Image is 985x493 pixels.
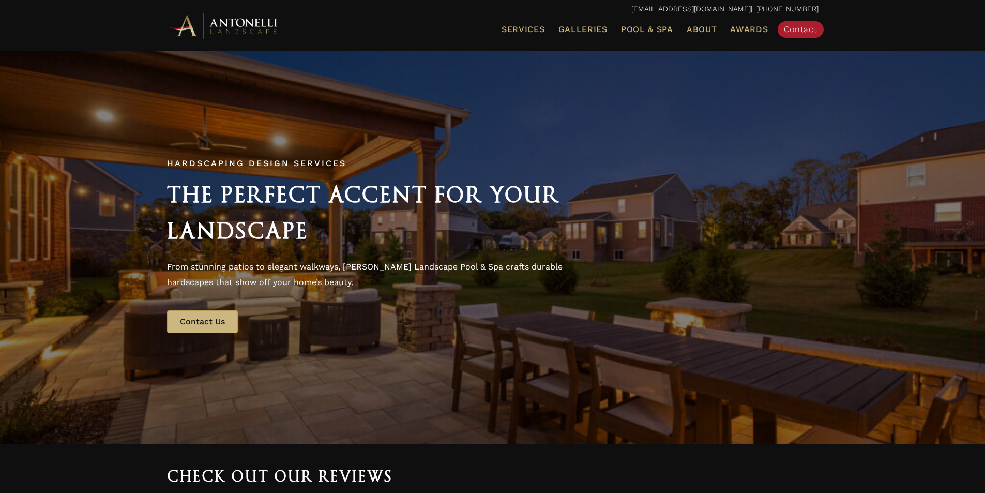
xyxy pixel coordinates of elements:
[687,25,717,34] span: About
[180,317,225,326] span: Contact Us
[167,310,238,333] a: Contact Us
[167,262,563,287] span: From stunning patios to elegant walkways, [PERSON_NAME] Landscape Pool & Spa crafts durable hards...
[631,5,751,13] a: [EMAIL_ADDRESS][DOMAIN_NAME]
[730,24,768,34] span: Awards
[167,3,819,16] p: | [PHONE_NUMBER]
[497,23,549,36] a: Services
[167,468,393,485] span: Check out our reviews
[683,23,721,36] a: About
[621,24,673,34] span: Pool & Spa
[558,24,608,34] span: Galleries
[617,23,677,36] a: Pool & Spa
[167,182,560,244] span: The Perfect Accent for Your Landscape
[554,23,612,36] a: Galleries
[778,21,824,38] a: Contact
[726,23,772,36] a: Awards
[167,158,346,168] span: Hardscaping Design Services
[502,25,545,34] span: Services
[784,24,817,34] span: Contact
[167,11,281,40] img: Antonelli Horizontal Logo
